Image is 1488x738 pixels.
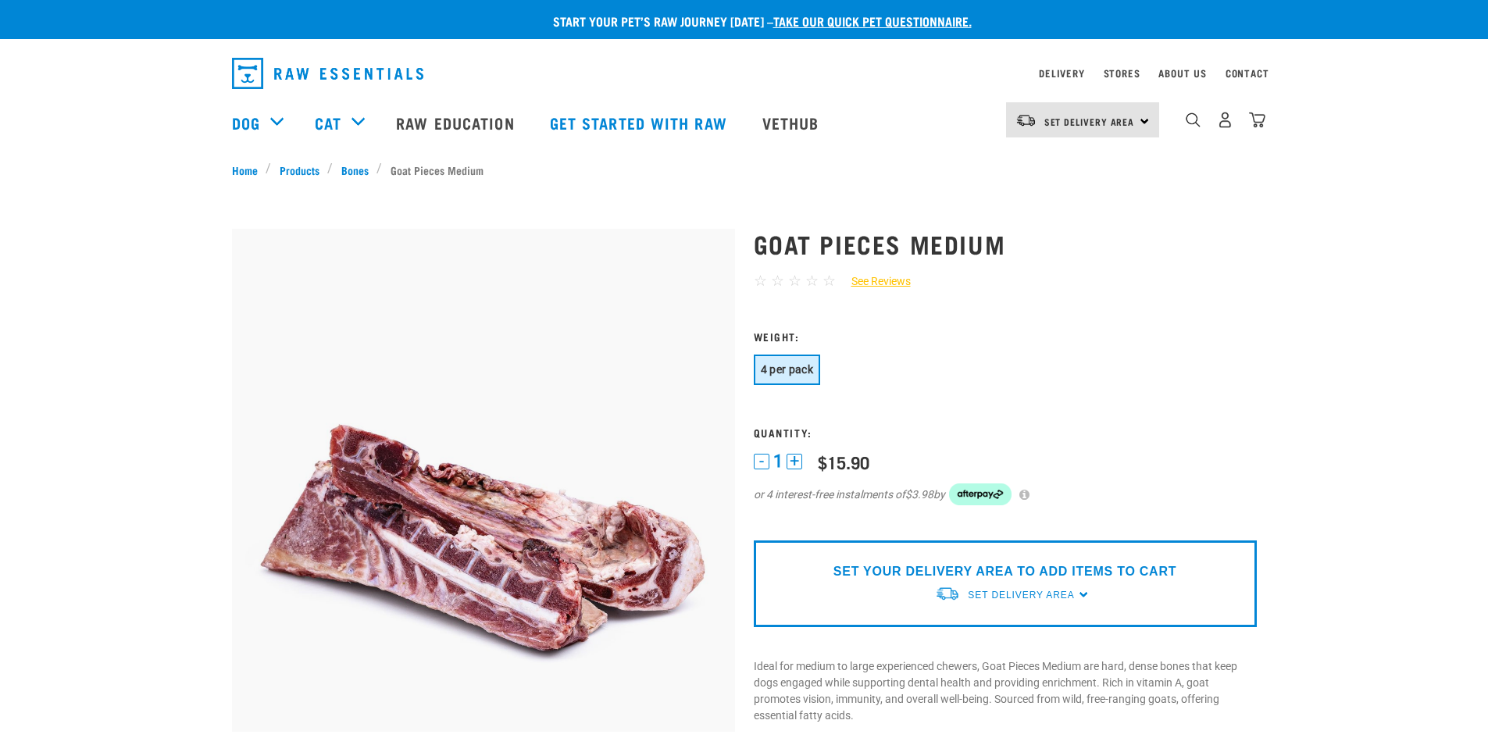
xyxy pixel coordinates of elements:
[1249,112,1265,128] img: home-icon@2x.png
[754,454,769,469] button: -
[773,453,783,469] span: 1
[1226,70,1269,76] a: Contact
[754,426,1257,438] h3: Quantity:
[754,658,1257,724] p: Ideal for medium to large experienced chewers, Goat Pieces Medium are hard, dense bones that keep...
[333,162,376,178] a: Bones
[232,229,735,732] img: 1197 Goat Pieces Medium 01
[836,273,911,290] a: See Reviews
[754,272,767,290] span: ☆
[534,91,747,154] a: Get started with Raw
[773,17,972,24] a: take our quick pet questionnaire.
[1039,70,1084,76] a: Delivery
[232,162,266,178] a: Home
[232,58,423,89] img: Raw Essentials Logo
[805,272,819,290] span: ☆
[380,91,533,154] a: Raw Education
[818,452,869,472] div: $15.90
[315,111,341,134] a: Cat
[968,590,1074,601] span: Set Delivery Area
[787,454,802,469] button: +
[788,272,801,290] span: ☆
[747,91,839,154] a: Vethub
[1158,70,1206,76] a: About Us
[935,586,960,602] img: van-moving.png
[949,483,1012,505] img: Afterpay
[823,272,836,290] span: ☆
[219,52,1269,95] nav: dropdown navigation
[1015,113,1037,127] img: van-moving.png
[1104,70,1140,76] a: Stores
[761,363,814,376] span: 4 per pack
[271,162,327,178] a: Products
[1186,112,1201,127] img: home-icon-1@2x.png
[232,162,1257,178] nav: breadcrumbs
[833,562,1176,581] p: SET YOUR DELIVERY AREA TO ADD ITEMS TO CART
[1217,112,1233,128] img: user.png
[905,487,933,503] span: $3.98
[754,330,1257,342] h3: Weight:
[1044,119,1135,124] span: Set Delivery Area
[232,111,260,134] a: Dog
[754,230,1257,258] h1: Goat Pieces Medium
[771,272,784,290] span: ☆
[754,483,1257,505] div: or 4 interest-free instalments of by
[754,355,821,385] button: 4 per pack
